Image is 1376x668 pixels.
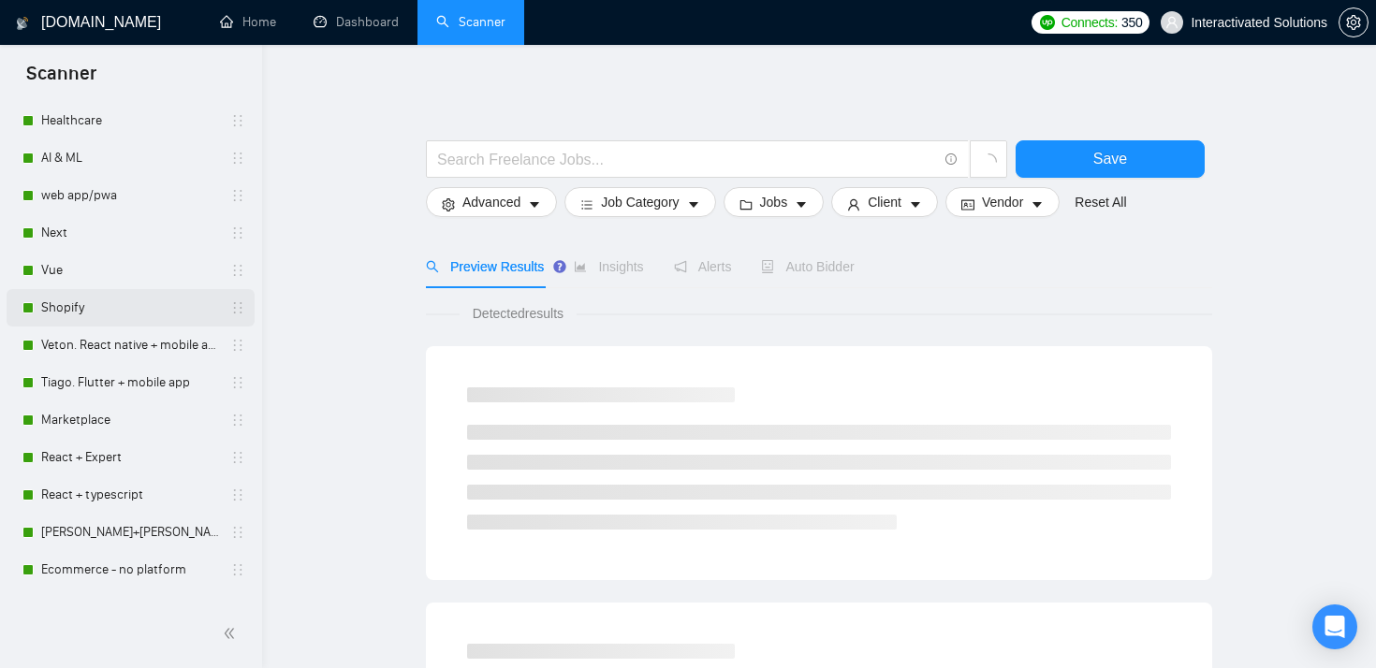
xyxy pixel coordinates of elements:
[460,303,577,324] span: Detected results
[574,259,643,274] span: Insights
[41,252,219,289] a: Vue
[41,289,219,327] a: Shopify
[674,259,732,274] span: Alerts
[1121,12,1142,33] span: 350
[230,263,245,278] span: holder
[528,197,541,211] span: caret-down
[41,514,219,551] a: [PERSON_NAME]+[PERSON_NAME]. Python, django
[868,192,901,212] span: Client
[220,14,276,30] a: homeHome
[580,197,593,211] span: bars
[230,225,245,240] span: holder
[601,192,679,212] span: Job Category
[230,413,245,428] span: holder
[41,177,219,214] a: web app/pwa
[230,113,245,128] span: holder
[426,259,544,274] span: Preview Results
[230,338,245,353] span: holder
[230,525,245,540] span: holder
[1339,7,1369,37] button: setting
[687,197,700,211] span: caret-down
[230,188,245,203] span: holder
[230,375,245,390] span: holder
[982,192,1023,212] span: Vendor
[41,327,219,364] a: Veton. React native + mobile app
[230,300,245,315] span: holder
[831,187,938,217] button: userClientcaret-down
[1031,197,1044,211] span: caret-down
[437,148,937,171] input: Search Freelance Jobs...
[1061,12,1118,33] span: Connects:
[1016,140,1205,178] button: Save
[41,401,219,439] a: Marketplace
[945,187,1060,217] button: idcardVendorcaret-down
[760,192,788,212] span: Jobs
[41,551,219,588] a: Ecommerce - no platform
[564,187,715,217] button: barsJob Categorycaret-down
[230,151,245,166] span: holder
[1339,15,1369,30] a: setting
[574,260,587,273] span: area-chart
[426,187,557,217] button: settingAdvancedcaret-down
[41,439,219,476] a: React + Expert
[674,260,687,273] span: notification
[442,197,455,211] span: setting
[230,450,245,465] span: holder
[41,364,219,401] a: Tiago. Flutter + mobile app
[41,102,219,139] a: Healthcare
[436,14,505,30] a: searchScanner
[41,476,219,514] a: React + typescript
[739,197,753,211] span: folder
[16,8,29,38] img: logo
[41,588,219,626] a: Laravel (team+Individual)
[41,214,219,252] a: Next
[1093,147,1127,170] span: Save
[223,624,242,643] span: double-left
[795,197,808,211] span: caret-down
[909,197,922,211] span: caret-down
[1339,15,1368,30] span: setting
[1075,192,1126,212] a: Reset All
[945,153,958,166] span: info-circle
[847,197,860,211] span: user
[724,187,825,217] button: folderJobscaret-down
[314,14,399,30] a: dashboardDashboard
[761,260,774,273] span: robot
[980,153,997,170] span: loading
[961,197,974,211] span: idcard
[426,260,439,273] span: search
[1312,604,1357,649] div: Open Intercom Messenger
[462,192,520,212] span: Advanced
[1165,16,1178,29] span: user
[230,487,245,502] span: holder
[761,259,854,274] span: Auto Bidder
[41,139,219,177] a: AI & ML
[11,60,111,99] span: Scanner
[1040,15,1055,30] img: upwork-logo.png
[551,258,568,275] div: Tooltip anchor
[230,562,245,577] span: holder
